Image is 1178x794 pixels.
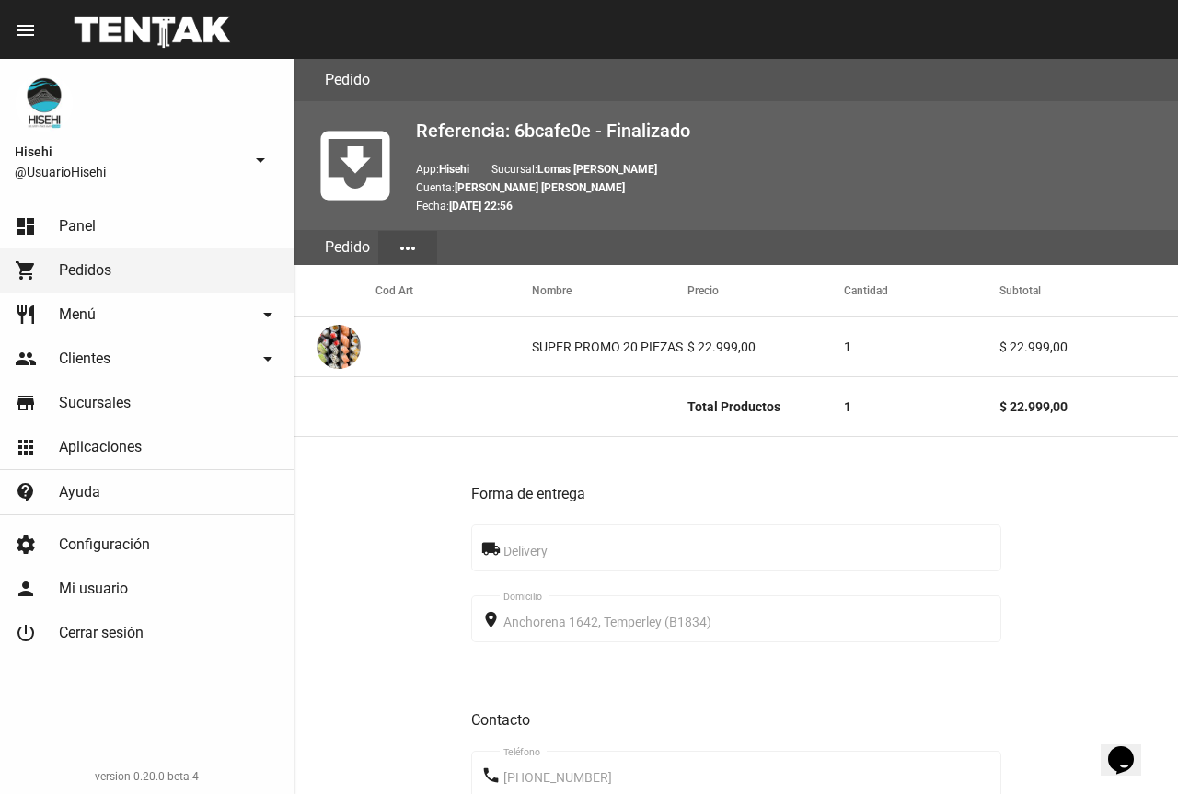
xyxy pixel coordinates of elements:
[844,317,1000,376] mat-cell: 1
[999,317,1178,376] mat-cell: $ 22.999,00
[59,217,96,236] span: Panel
[1101,720,1160,776] iframe: chat widget
[317,325,361,369] img: b592dd6c-ce24-4abb-add9-a11adb66b5f2.jpeg
[481,765,503,787] mat-icon: phone
[844,377,1000,436] mat-cell: 1
[15,163,242,181] span: @UsuarioHisehi
[15,141,242,163] span: Hisehi
[416,197,1163,215] p: Fecha:
[15,259,37,282] mat-icon: shopping_cart
[59,394,131,412] span: Sucursales
[999,377,1178,436] mat-cell: $ 22.999,00
[15,534,37,556] mat-icon: settings
[59,261,111,280] span: Pedidos
[249,149,271,171] mat-icon: arrow_drop_down
[15,392,37,414] mat-icon: store
[15,436,37,458] mat-icon: apps
[532,338,683,356] div: SUPER PROMO 20 PIEZAS
[15,304,37,326] mat-icon: restaurant
[15,215,37,237] mat-icon: dashboard
[375,265,532,316] mat-header-cell: Cod Art
[59,580,128,598] span: Mi usuario
[257,348,279,370] mat-icon: arrow_drop_down
[687,377,844,436] mat-cell: Total Productos
[325,67,370,93] h3: Pedido
[59,535,150,554] span: Configuración
[378,231,437,264] button: Elegir sección
[15,348,37,370] mat-icon: people
[59,305,96,324] span: Menú
[317,230,378,265] div: Pedido
[844,265,1000,316] mat-header-cell: Cantidad
[532,265,688,316] mat-header-cell: Nombre
[416,116,1163,145] h2: Referencia: 6bcafe0e - Finalizado
[999,265,1178,316] mat-header-cell: Subtotal
[537,163,657,176] b: Lomas [PERSON_NAME]
[59,624,144,642] span: Cerrar sesión
[481,538,503,560] mat-icon: local_shipping
[59,438,142,456] span: Aplicaciones
[15,74,74,132] img: b10aa081-330c-4927-a74e-08896fa80e0a.jpg
[15,767,279,786] div: version 0.20.0-beta.4
[309,120,401,212] mat-icon: move_to_inbox
[257,304,279,326] mat-icon: arrow_drop_down
[59,350,110,368] span: Clientes
[15,622,37,644] mat-icon: power_settings_new
[687,265,844,316] mat-header-cell: Precio
[449,200,513,213] b: [DATE] 22:56
[397,237,419,259] mat-icon: more_horiz
[59,483,100,501] span: Ayuda
[15,578,37,600] mat-icon: person
[471,481,1001,507] h3: Forma de entrega
[416,160,1163,178] p: App: Sucursal:
[471,708,1001,733] h3: Contacto
[15,19,37,41] mat-icon: menu
[15,481,37,503] mat-icon: contact_support
[687,317,844,376] mat-cell: $ 22.999,00
[416,178,1163,197] p: Cuenta:
[439,163,469,176] b: Hisehi
[455,181,625,194] b: [PERSON_NAME] [PERSON_NAME]
[481,609,503,631] mat-icon: place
